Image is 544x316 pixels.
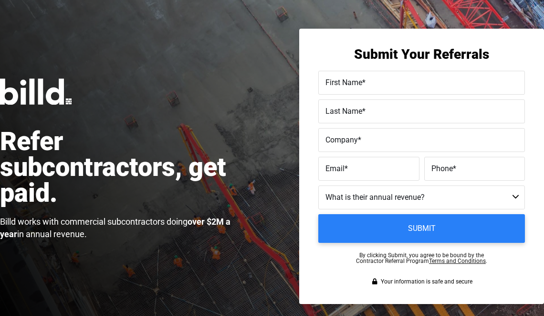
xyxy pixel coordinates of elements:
[325,107,362,116] span: Last Name
[429,258,486,264] a: Terms and Conditions
[325,135,358,144] span: Company
[318,214,525,243] input: Submit
[325,78,362,87] span: First Name
[354,48,489,61] h3: Submit Your Referrals
[431,164,453,173] span: Phone
[325,164,345,173] span: Email
[378,278,472,285] span: Your information is safe and secure
[349,252,494,264] p: By clicking Submit, you agree to be bound by the Contractor Referral Program .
